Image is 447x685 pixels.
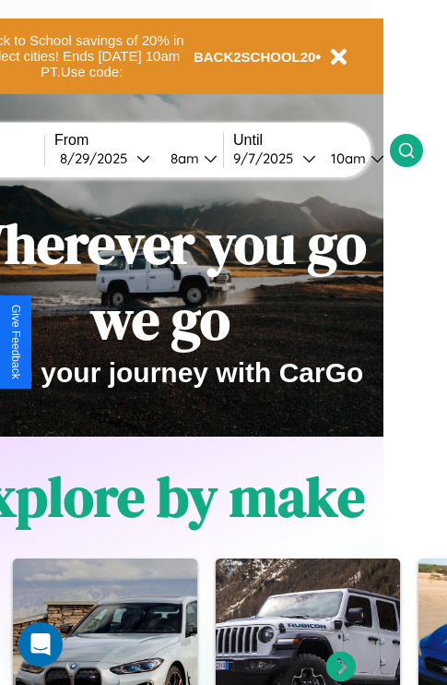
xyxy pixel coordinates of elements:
div: 9 / 7 / 2025 [233,150,302,167]
div: Give Feedback [9,305,22,379]
label: Until [233,132,390,149]
div: 8am [161,150,204,167]
button: 8/29/2025 [54,149,156,168]
label: From [54,132,223,149]
button: 8am [156,149,223,168]
div: 8 / 29 / 2025 [60,150,136,167]
button: 10am [316,149,390,168]
b: BACK2SCHOOL20 [194,49,316,65]
div: 10am [322,150,371,167]
div: Open Intercom Messenger [18,622,63,667]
